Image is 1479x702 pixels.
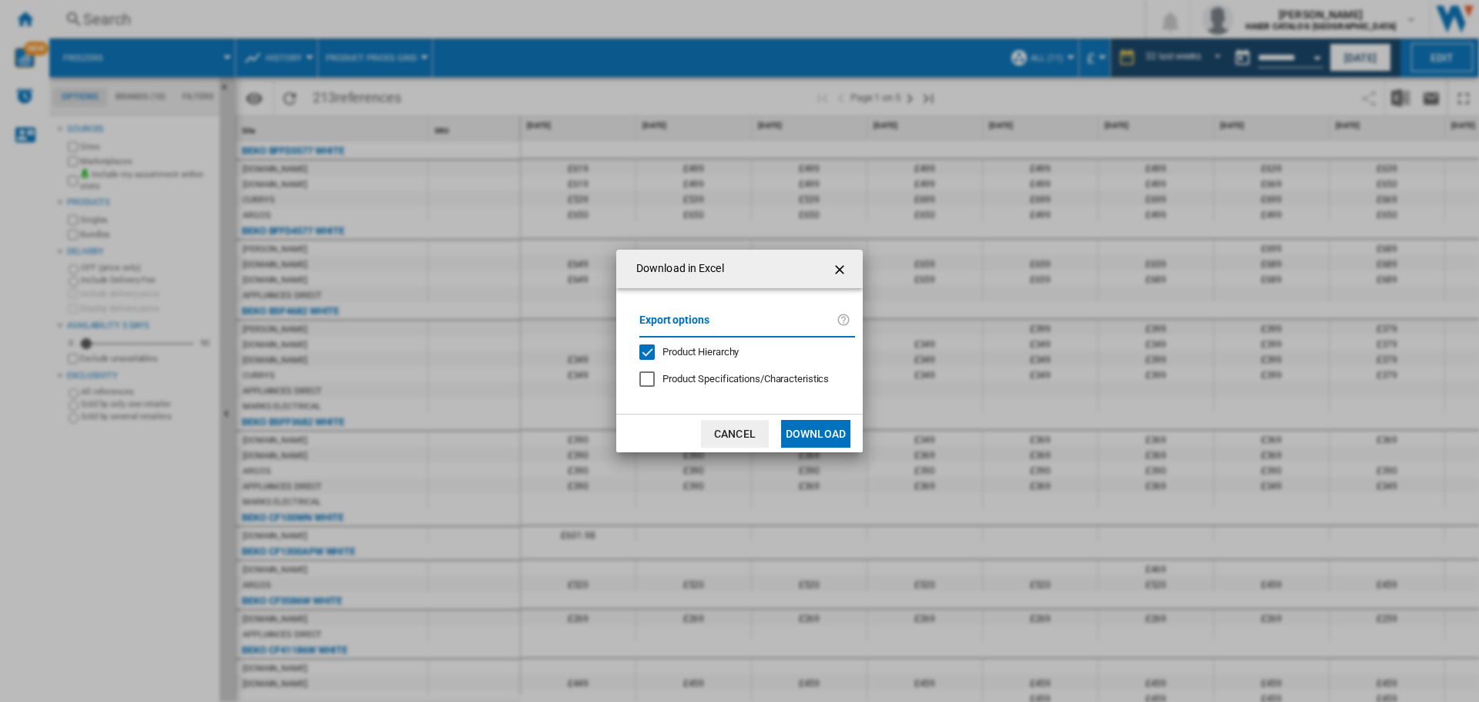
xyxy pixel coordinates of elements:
[781,420,850,448] button: Download
[662,373,829,385] span: Product Specifications/Characteristics
[629,261,724,277] h4: Download in Excel
[662,346,739,358] span: Product Hierarchy
[662,372,829,386] div: Only applies to Category View
[826,254,857,284] button: getI18NText('BUTTONS.CLOSE_DIALOG')
[639,345,843,360] md-checkbox: Product Hierarchy
[832,260,850,279] ng-md-icon: getI18NText('BUTTONS.CLOSE_DIALOG')
[701,420,769,448] button: Cancel
[639,311,837,340] label: Export options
